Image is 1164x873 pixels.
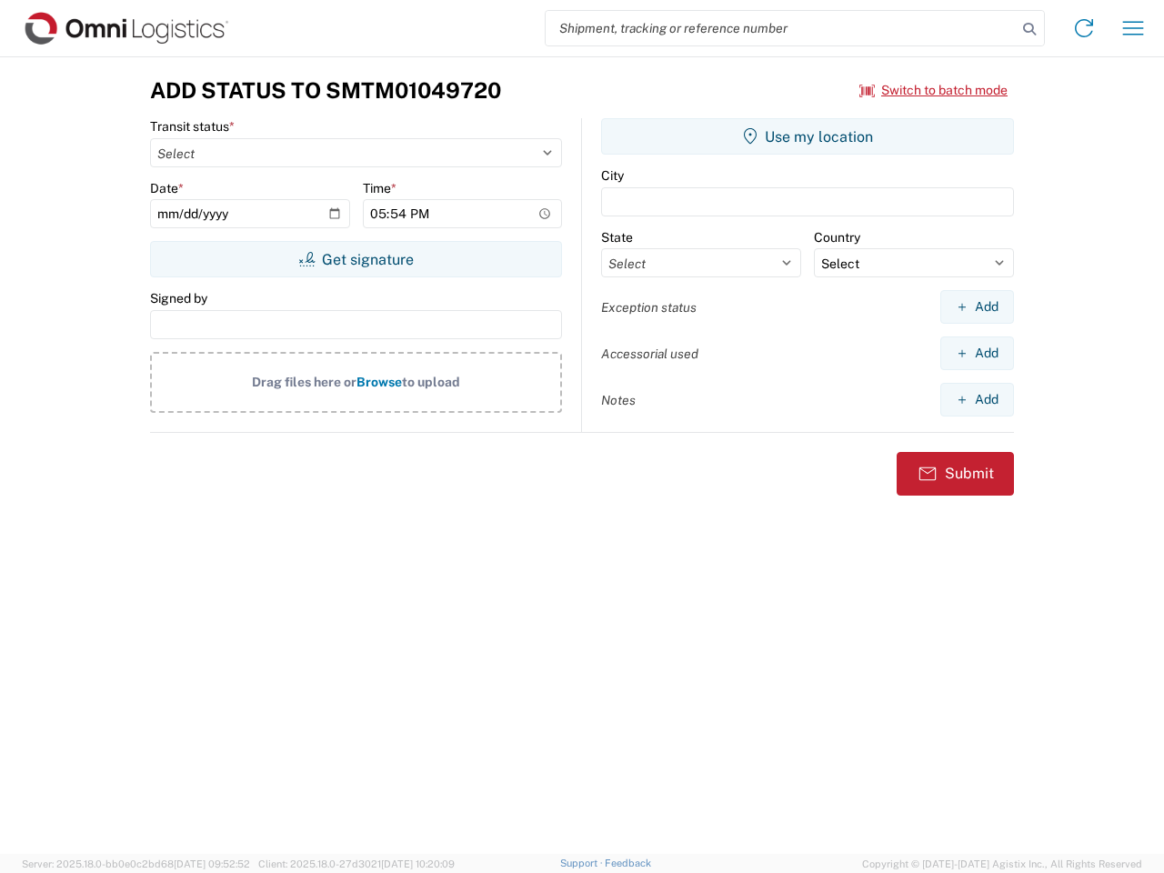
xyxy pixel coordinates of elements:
button: Add [940,290,1014,324]
button: Add [940,336,1014,370]
input: Shipment, tracking or reference number [546,11,1017,45]
label: Accessorial used [601,346,698,362]
label: Country [814,229,860,246]
span: Client: 2025.18.0-27d3021 [258,858,455,869]
label: State [601,229,633,246]
button: Switch to batch mode [859,75,1008,105]
span: Copyright © [DATE]-[DATE] Agistix Inc., All Rights Reserved [862,856,1142,872]
span: [DATE] 10:20:09 [381,858,455,869]
span: Server: 2025.18.0-bb0e0c2bd68 [22,858,250,869]
label: Time [363,180,396,196]
span: Drag files here or [252,375,356,389]
span: to upload [402,375,460,389]
h3: Add Status to SMTM01049720 [150,77,501,104]
label: Transit status [150,118,235,135]
button: Get signature [150,241,562,277]
button: Submit [897,452,1014,496]
a: Support [560,858,606,868]
label: City [601,167,624,184]
button: Add [940,383,1014,416]
label: Date [150,180,184,196]
span: [DATE] 09:52:52 [174,858,250,869]
label: Exception status [601,299,697,316]
span: Browse [356,375,402,389]
label: Notes [601,392,636,408]
label: Signed by [150,290,207,306]
button: Use my location [601,118,1014,155]
a: Feedback [605,858,651,868]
